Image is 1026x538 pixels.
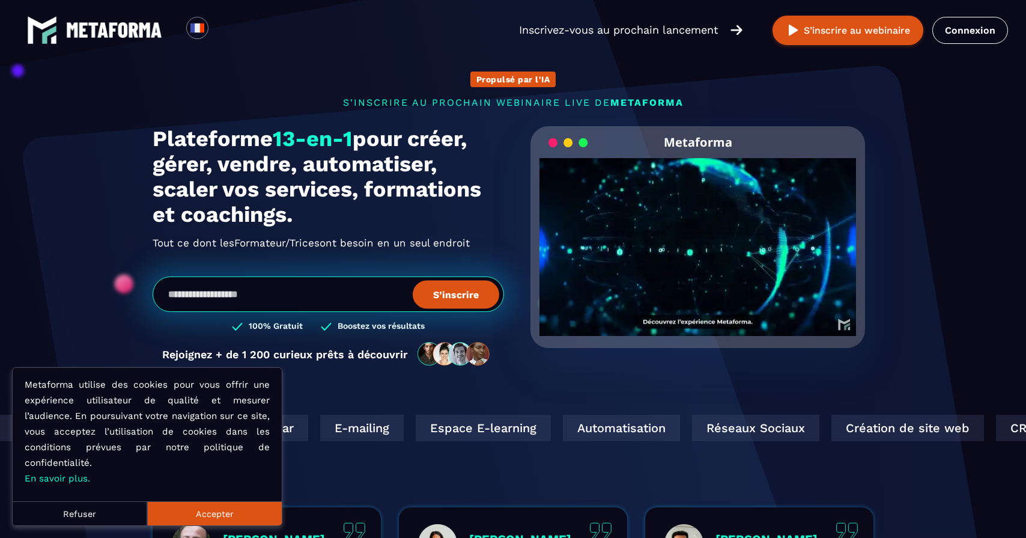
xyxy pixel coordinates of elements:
div: Création de site web [826,415,979,441]
div: Search for option [208,17,238,43]
div: Espace E-learning [410,415,545,441]
button: Accepter [147,501,282,525]
span: METAFORMA [610,97,684,108]
img: community-people [414,341,494,367]
h3: 100% Gratuit [249,321,303,332]
video: Your browser does not support the video tag. [539,158,856,316]
img: play [786,23,801,38]
div: E-mailing [315,415,398,441]
img: checked [321,321,332,332]
button: S’inscrire au webinaire [773,16,923,45]
img: arrow-right [730,23,742,37]
h3: Boostez vos résultats [338,321,425,332]
p: Propulsé par l'IA [476,75,550,84]
div: Automatisation [557,415,675,441]
img: logo [27,15,57,45]
a: En savoir plus. [25,473,90,484]
span: 13-en-1 [273,126,353,151]
p: s'inscrire au prochain webinaire live de [153,97,873,108]
img: fr [190,20,205,35]
p: Metaforma utilise des cookies pour vous offrir une expérience utilisateur de qualité et mesurer l... [25,377,270,486]
h2: Metaforma [664,126,732,158]
input: Search for option [219,23,228,37]
p: Inscrivez-vous au prochain lancement [519,22,718,38]
a: Connexion [932,17,1008,44]
img: checked [232,321,243,332]
img: logo [66,22,162,38]
h1: Plateforme pour créer, gérer, vendre, automatiser, scaler vos services, formations et coachings. [153,126,504,227]
div: Réseaux Sociaux [687,415,814,441]
h2: Tout ce dont les ont besoin en un seul endroit [153,233,504,252]
div: Webinar [226,415,303,441]
button: Refuser [13,501,147,525]
span: Formateur/Trices [234,233,320,252]
p: Rejoignez + de 1 200 curieux prêts à découvrir [162,348,408,361]
button: S’inscrire [413,280,499,308]
img: loading [548,137,588,148]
